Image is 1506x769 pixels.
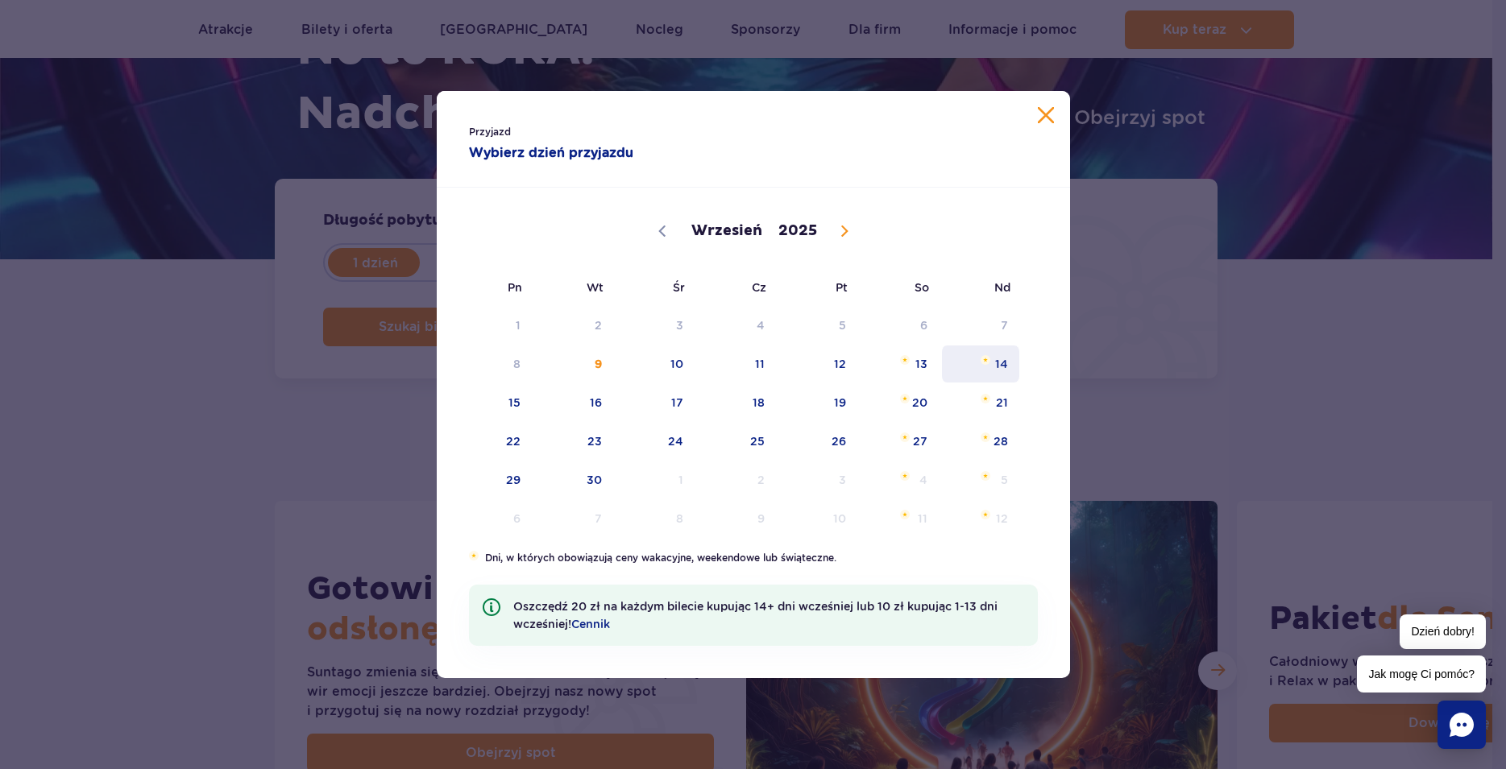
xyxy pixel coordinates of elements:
[940,500,1022,537] span: Październik 12, 2025
[940,269,1022,306] span: Nd
[940,461,1022,498] span: Październik 5, 2025
[696,307,778,344] span: Wrzesień 4, 2025
[533,423,615,460] span: Wrzesień 23, 2025
[453,384,534,421] span: Wrzesień 15, 2025
[778,500,859,537] span: Październik 10, 2025
[859,269,940,306] span: So
[453,345,534,382] span: Wrzesień 8, 2025
[940,384,1022,421] span: Wrzesień 21, 2025
[615,384,696,421] span: Wrzesień 17, 2025
[778,461,859,498] span: Październik 3, 2025
[469,585,1038,646] li: Oszczędź 20 zł na każdym bilecie kupując 14+ dni wcześniej lub 10 zł kupując 1-13 dni wcześniej!
[859,384,940,421] span: Wrzesień 20, 2025
[615,461,696,498] span: Październik 1, 2025
[940,423,1022,460] span: Wrzesień 28, 2025
[1438,701,1486,749] div: Chat
[615,500,696,537] span: Październik 8, 2025
[1038,107,1054,123] button: Zamknij kalendarz
[453,461,534,498] span: Wrzesień 29, 2025
[778,269,859,306] span: Pt
[453,423,534,460] span: Wrzesień 22, 2025
[453,500,534,537] span: Październik 6, 2025
[778,384,859,421] span: Wrzesień 19, 2025
[533,345,615,382] span: Wrzesień 9, 2025
[533,307,615,344] span: Wrzesień 2, 2025
[859,307,940,344] span: Wrzesień 6, 2025
[533,384,615,421] span: Wrzesień 16, 2025
[696,269,778,306] span: Cz
[453,269,534,306] span: Pn
[696,461,778,498] span: Październik 2, 2025
[778,307,859,344] span: Wrzesień 5, 2025
[696,384,778,421] span: Wrzesień 18, 2025
[615,307,696,344] span: Wrzesień 3, 2025
[696,500,778,537] span: Październik 9, 2025
[859,500,940,537] span: Październik 11, 2025
[859,461,940,498] span: Październik 4, 2025
[1400,614,1486,649] span: Dzień dobry!
[615,269,696,306] span: Śr
[615,423,696,460] span: Wrzesień 24, 2025
[469,124,721,140] span: Przyjazd
[696,345,778,382] span: Wrzesień 11, 2025
[571,618,610,630] a: Cennik
[533,269,615,306] span: Wt
[533,500,615,537] span: Październik 7, 2025
[778,423,859,460] span: Wrzesień 26, 2025
[696,423,778,460] span: Wrzesień 25, 2025
[940,307,1022,344] span: Wrzesień 7, 2025
[859,345,940,382] span: Wrzesień 13, 2025
[615,345,696,382] span: Wrzesień 10, 2025
[453,307,534,344] span: Wrzesień 1, 2025
[1357,655,1486,693] span: Jak mogę Ci pomóc?
[859,423,940,460] span: Wrzesień 27, 2025
[469,143,721,163] strong: Wybierz dzień przyjazdu
[778,345,859,382] span: Wrzesień 12, 2025
[533,461,615,498] span: Wrzesień 30, 2025
[469,551,1038,565] li: Dni, w których obowiązują ceny wakacyjne, weekendowe lub świąteczne.
[940,345,1022,382] span: Wrzesień 14, 2025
